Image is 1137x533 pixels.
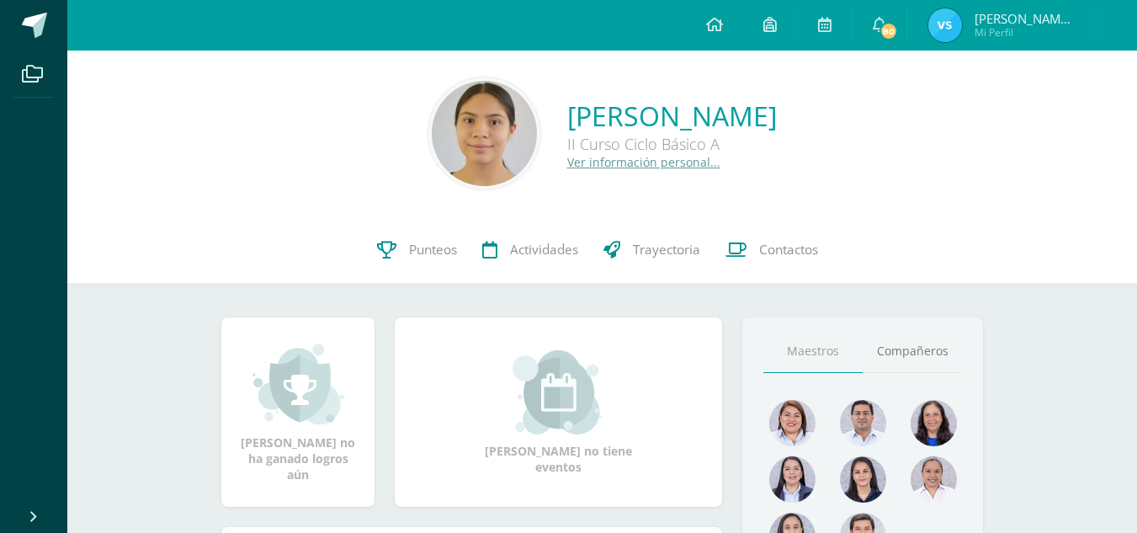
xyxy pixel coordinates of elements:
img: 915cdc7588786fd8223dd02568f7fda0.png [769,400,816,446]
img: achievement_small.png [252,342,344,426]
span: Trayectoria [633,241,700,259]
a: Maestros [763,330,863,373]
img: event_small.png [513,350,604,434]
a: Punteos [364,216,470,284]
a: Compañeros [863,330,962,373]
img: 0e82cc7bcdc9af6e4243af6c8f807e9d.png [432,81,537,186]
span: Actividades [510,241,578,259]
img: d869f4b24ccbd30dc0e31b0593f8f022.png [911,456,957,503]
a: Contactos [713,216,831,284]
div: [PERSON_NAME] no tiene eventos [475,350,643,475]
div: [PERSON_NAME] no ha ganado logros aún [238,342,358,482]
img: 6bc5668d4199ea03c0854e21131151f7.png [840,456,886,503]
div: II Curso Ciclo Básico A [567,134,777,154]
a: Actividades [470,216,591,284]
img: 9ac376e517150ea7a947938ae8e8916a.png [928,8,962,42]
span: Punteos [409,241,457,259]
span: 80 [879,22,898,40]
img: 9a0812c6f881ddad7942b4244ed4a083.png [840,400,886,446]
span: Mi Perfil [975,25,1076,40]
a: Trayectoria [591,216,713,284]
a: [PERSON_NAME] [567,98,777,134]
img: 4aef44b995f79eb6d25e8fea3fba8193.png [911,400,957,446]
span: [PERSON_NAME][US_STATE] [975,10,1076,27]
span: Contactos [759,241,818,259]
a: Ver información personal... [567,154,720,170]
img: d792aa8378611bc2176bef7acb84e6b1.png [769,456,816,503]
